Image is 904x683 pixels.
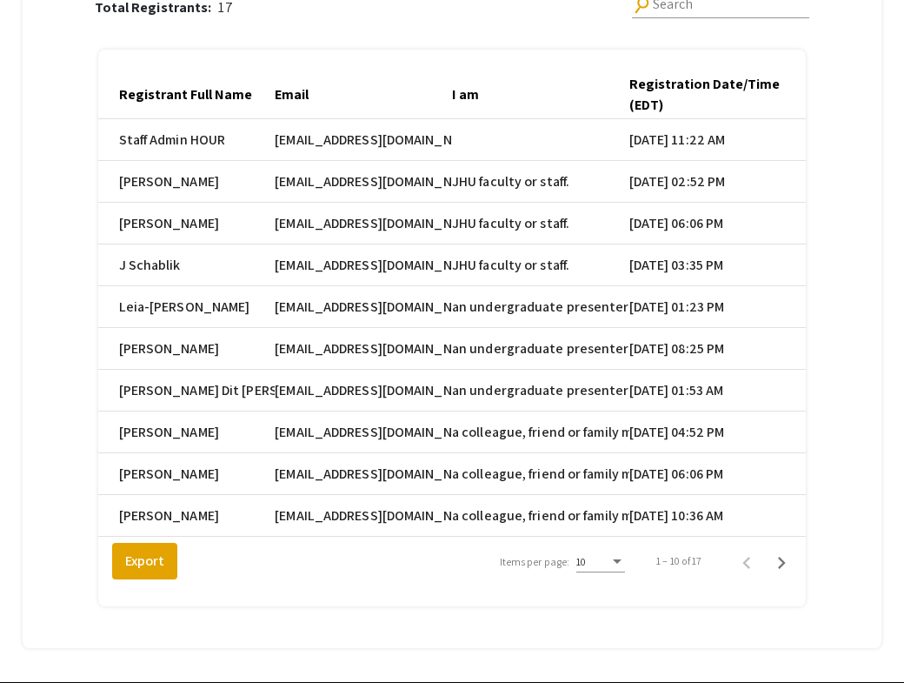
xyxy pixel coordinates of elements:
span: JHU faculty or staff. [452,213,569,234]
div: Registrant Full Name [119,84,268,105]
mat-cell: [PERSON_NAME] [98,161,276,203]
div: Registration Date/Time (EDT) [629,74,807,116]
mat-cell: [PERSON_NAME] [98,203,276,244]
span: 10 [576,555,586,568]
mat-cell: Leia-[PERSON_NAME] [98,286,276,328]
mat-cell: [DATE] 11:22 AM [629,119,807,161]
span: an undergraduate presenter at this event. [452,297,715,318]
mat-cell: [EMAIL_ADDRESS][DOMAIN_NAME] [275,119,452,161]
mat-cell: [DATE] 02:52 PM [629,161,807,203]
mat-cell: [DATE] 06:06 PM [629,453,807,495]
div: Registration Date/Time (EDT) [629,74,791,116]
div: Email [275,84,309,105]
mat-cell: [DATE] 01:23 PM [629,286,807,328]
button: Next page [764,544,799,579]
mat-cell: [DATE] 06:06 PM [629,203,807,244]
mat-cell: [DATE] 10:36 AM [629,495,807,537]
iframe: Chat [13,605,74,670]
mat-cell: [EMAIL_ADDRESS][DOMAIN_NAME] [275,370,452,412]
mat-cell: [DATE] 03:35 PM [629,244,807,286]
mat-cell: [DATE] 08:25 PM [629,328,807,370]
span: a colleague, friend or family member of a presenter (non-JHU affiliate). [452,506,878,526]
mat-cell: [EMAIL_ADDRESS][DOMAIN_NAME] [275,161,452,203]
mat-cell: [EMAIL_ADDRESS][DOMAIN_NAME] [275,328,452,370]
span: JHU faculty or staff. [452,255,569,276]
mat-cell: [PERSON_NAME] [98,495,276,537]
span: an undergraduate presenter at this event. [452,380,715,401]
mat-cell: [EMAIL_ADDRESS][DOMAIN_NAME] [275,412,452,453]
button: Export [112,543,177,579]
div: Email [275,84,324,105]
div: Registrant Full Name [119,84,252,105]
mat-cell: [EMAIL_ADDRESS][DOMAIN_NAME] [275,453,452,495]
mat-cell: [PERSON_NAME] [98,412,276,453]
mat-cell: [EMAIL_ADDRESS][DOMAIN_NAME] [275,286,452,328]
div: 1 – 10 of 17 [656,553,701,569]
mat-cell: J Schablik [98,244,276,286]
mat-cell: [PERSON_NAME] [98,328,276,370]
button: Previous page [729,544,764,579]
mat-cell: [PERSON_NAME] Dit [PERSON_NAME] [98,370,276,412]
mat-cell: [EMAIL_ADDRESS][DOMAIN_NAME] [275,244,452,286]
div: Items per page: [500,554,570,570]
span: an undergraduate presenter at this event. [452,338,715,359]
mat-cell: [PERSON_NAME] [98,453,276,495]
mat-select: Items per page: [576,556,625,568]
mat-cell: [DATE] 04:52 PM [629,412,807,453]
mat-cell: [EMAIL_ADDRESS][DOMAIN_NAME] [275,495,452,537]
div: I am [452,84,495,105]
mat-cell: Staff Admin HOUR [98,119,276,161]
span: a colleague, friend or family member of a presenter (non-JHU affiliate). [452,422,878,443]
div: I am [452,84,479,105]
span: JHU faculty or staff. [452,171,569,192]
span: a colleague, friend or family member of a presenter (non-JHU affiliate). [452,464,878,485]
mat-cell: [EMAIL_ADDRESS][DOMAIN_NAME] [275,203,452,244]
mat-cell: [DATE] 01:53 AM [629,370,807,412]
